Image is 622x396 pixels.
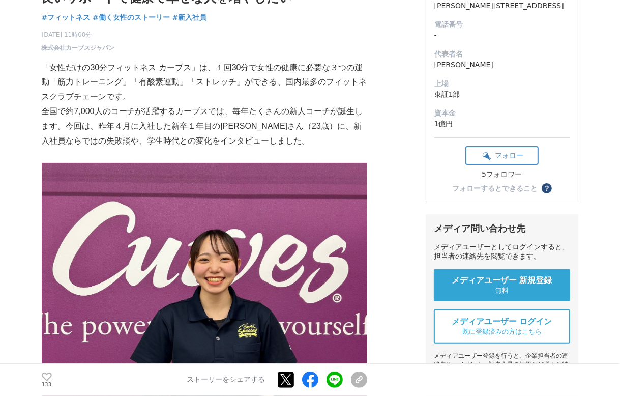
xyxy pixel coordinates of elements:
dd: - [434,30,570,41]
span: #働く女性のストーリー [93,13,170,22]
dd: 東証1部 [434,89,570,100]
div: メディアユーザー登録を行うと、企業担当者の連絡先や、イベント・記者会見の情報など様々な特記情報を閲覧できます。 ※内容はストーリー・プレスリリースにより異なります。 [434,352,570,395]
dd: 1億円 [434,119,570,129]
p: ストーリーをシェアする [187,376,265,385]
dt: 電話番号 [434,19,570,30]
span: 既に登録済みの方はこちら [462,327,542,336]
span: メディアユーザー ログイン [452,317,552,327]
span: [DATE] 11時00分 [42,30,115,39]
div: メディア問い合わせ先 [434,222,570,235]
a: メディアユーザー ログイン 既に登録済みの方はこちら [434,309,570,344]
dt: 資本金 [434,108,570,119]
span: メディアユーザー 新規登録 [452,275,552,286]
a: 株式会社カーブスジャパン [42,43,115,52]
span: #フィットネス [42,13,91,22]
a: #新入社員 [172,12,207,23]
p: 133 [42,382,52,387]
a: メディアユーザー 新規登録 無料 [434,269,570,301]
div: 5フォロワー [465,170,539,179]
div: メディアユーザーとしてログインすると、担当者の連絡先を閲覧できます。 [434,243,570,261]
dd: [PERSON_NAME] [434,60,570,70]
dt: 代表者名 [434,49,570,60]
p: 「女性だけの30分フィットネス カーブス」は、１回30分で女性の健康に必要な３つの運動「筋力トレーニング」「有酸素運動」「ストレッチ」ができる、国内最多のフィットネスクラブチェーンです。 [42,61,367,104]
a: #働く女性のストーリー [93,12,170,23]
span: 無料 [495,286,509,295]
span: ？ [543,185,550,192]
p: 全国で約7,000人のコーチが活躍するカーブスでは、毎年たくさんの新人コーチが誕生します。今回は、昨年４月に入社した新卒１年目の[PERSON_NAME]さん（23歳）に、新入社員ならではの失敗... [42,104,367,148]
dd: [PERSON_NAME][STREET_ADDRESS] [434,1,570,11]
dt: 上場 [434,78,570,89]
div: フォローするとできること [452,185,538,192]
button: フォロー [465,146,539,165]
button: ？ [542,183,552,193]
span: #新入社員 [172,13,207,22]
a: #フィットネス [42,12,91,23]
